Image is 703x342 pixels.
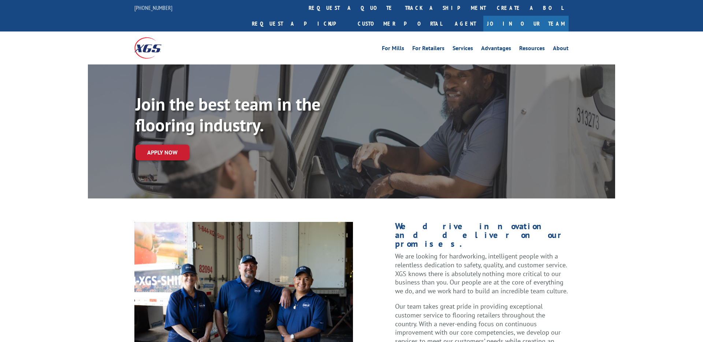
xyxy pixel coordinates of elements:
strong: Join the best team in the flooring industry. [135,93,320,137]
a: For Mills [382,45,404,53]
a: Agent [447,16,483,31]
p: We are looking for hardworking, intelligent people with a relentless dedication to safety, qualit... [395,252,569,302]
a: Resources [519,45,545,53]
a: Services [453,45,473,53]
a: Request a pickup [246,16,352,31]
a: About [553,45,569,53]
a: Customer Portal [352,16,447,31]
a: Apply now [135,145,189,160]
a: [PHONE_NUMBER] [134,4,172,11]
h1: We drive innovation and deliver on our promises. [395,222,569,252]
a: Advantages [481,45,511,53]
a: For Retailers [412,45,445,53]
a: Join Our Team [483,16,569,31]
